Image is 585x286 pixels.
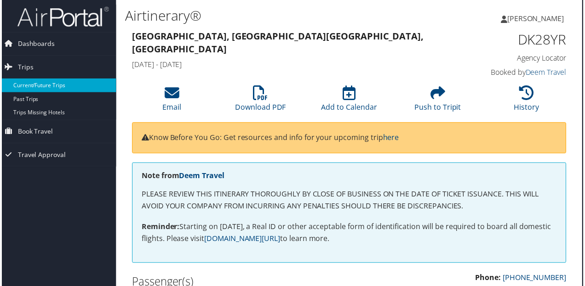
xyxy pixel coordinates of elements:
[516,91,541,113] a: History
[141,133,558,145] p: Know Before You Go: Get resources and info for your upcoming trip
[204,235,280,245] a: [DOMAIN_NAME][URL]
[469,53,568,63] h4: Agency Locator
[162,91,181,113] a: Email
[235,91,286,113] a: Download PDF
[502,5,575,32] a: [PERSON_NAME]
[141,190,558,213] p: PLEASE REVIEW THIS ITINERARY THOROUGHLY BY CLOSE OF BUSINESS ON THE DATE OF TICKET ISSUANCE. THIS...
[384,133,400,143] a: here
[509,13,566,23] span: [PERSON_NAME]
[16,33,53,56] span: Dashboards
[141,223,179,233] strong: Reminder:
[476,274,502,284] strong: Phone:
[415,91,462,113] a: Push to Tripit
[16,6,108,28] img: airportal-logo.png
[178,172,224,182] a: Deem Travel
[141,172,224,182] strong: Note from
[504,274,568,284] a: [PHONE_NUMBER]
[16,121,52,144] span: Book Travel
[469,30,568,50] h1: DK28YR
[141,222,558,246] p: Starting on [DATE], a Real ID or other acceptable form of identification will be required to boar...
[124,6,424,25] h1: Airtinerary®
[131,30,424,56] strong: [GEOGRAPHIC_DATA], [GEOGRAPHIC_DATA] [GEOGRAPHIC_DATA], [GEOGRAPHIC_DATA]
[16,144,64,167] span: Travel Approval
[321,91,378,113] a: Add to Calendar
[16,56,32,79] span: Trips
[527,67,568,78] a: Deem Travel
[469,67,568,78] h4: Booked by
[131,60,455,70] h4: [DATE] - [DATE]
